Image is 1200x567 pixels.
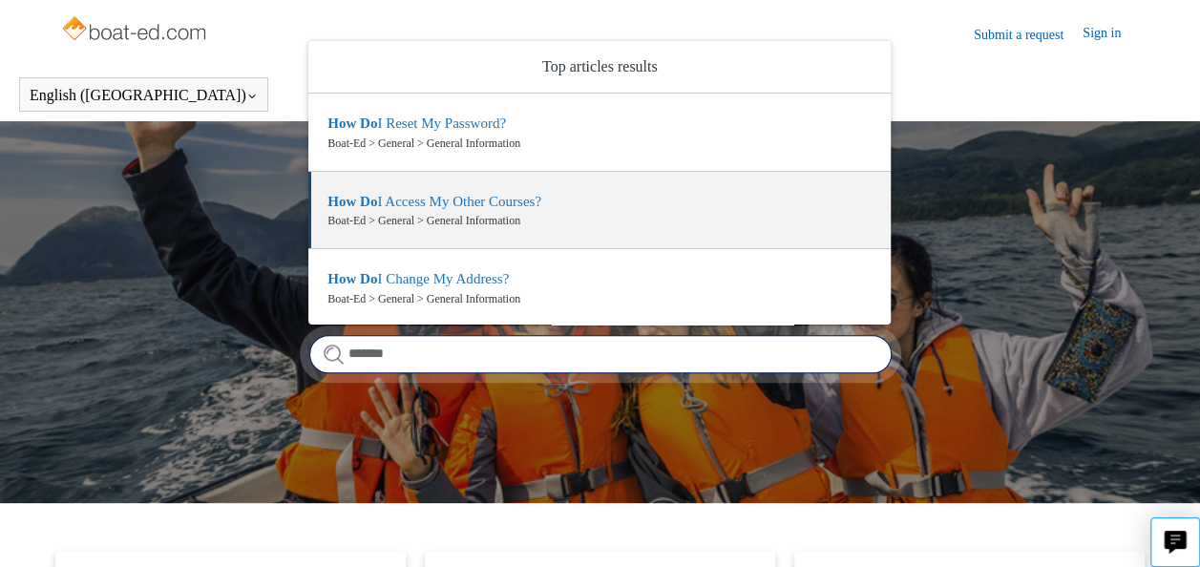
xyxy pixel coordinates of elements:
[327,194,541,213] zd-autocomplete-title-multibrand: Suggested result 2 How Do I Access My Other Courses?
[30,87,258,104] button: English ([GEOGRAPHIC_DATA])
[327,271,356,286] em: How
[308,41,891,94] zd-autocomplete-header: Top articles results
[360,194,377,209] em: Do
[309,335,892,373] input: Search
[974,25,1083,45] a: Submit a request
[1150,517,1200,567] button: Live chat
[327,194,356,209] em: How
[1083,23,1140,46] a: Sign in
[327,115,356,131] em: How
[327,135,872,152] zd-autocomplete-breadcrumbs-multibrand: Boat-Ed > General > General Information
[327,271,509,290] zd-autocomplete-title-multibrand: Suggested result 3 How Do I Change My Address?
[60,11,212,50] img: Boat-Ed Help Center home page
[360,271,377,286] em: Do
[327,212,872,229] zd-autocomplete-breadcrumbs-multibrand: Boat-Ed > General > General Information
[327,290,872,307] zd-autocomplete-breadcrumbs-multibrand: Boat-Ed > General > General Information
[327,115,506,135] zd-autocomplete-title-multibrand: Suggested result 1 How Do I Reset My Password?
[360,115,377,131] em: Do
